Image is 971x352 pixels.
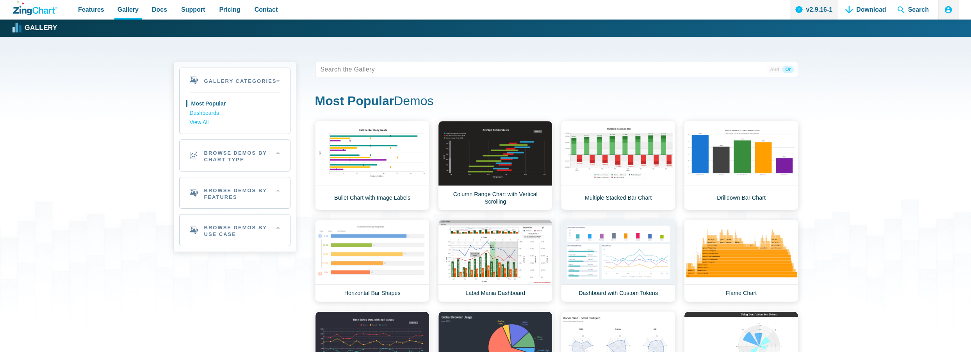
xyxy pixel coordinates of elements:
[684,220,798,302] a: Flame Chart
[190,99,280,109] a: Most Popular
[180,214,290,246] h2: Browse Demos By Use Case
[25,25,57,32] strong: Gallery
[181,4,205,15] span: Support
[767,66,782,73] span: And
[782,66,794,73] span: Or
[315,121,429,210] a: Bullet Chart with Image Labels
[315,94,394,108] strong: Most Popular
[190,109,280,118] a: Dashboards
[13,22,57,34] a: Gallery
[315,220,429,302] a: Horizontal Bar Shapes
[152,4,167,15] span: Docs
[561,220,675,302] a: Dashboard with Custom Tokens
[180,140,290,171] h2: Browse Demos By Chart Type
[118,4,139,15] span: Gallery
[255,4,278,15] span: Contact
[180,68,290,93] h2: Gallery Categories
[180,177,290,209] h2: Browse Demos By Features
[684,121,798,210] a: Drilldown Bar Chart
[438,220,552,302] a: Label Mania Dashboard
[78,4,104,15] span: Features
[13,1,57,15] a: ZingChart Logo. Click to return to the homepage
[315,93,798,111] h1: Demos
[438,121,552,210] a: Column Range Chart with Vertical Scrolling
[190,118,280,127] a: View All
[219,4,240,15] span: Pricing
[561,121,675,210] a: Multiple Stacked Bar Chart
